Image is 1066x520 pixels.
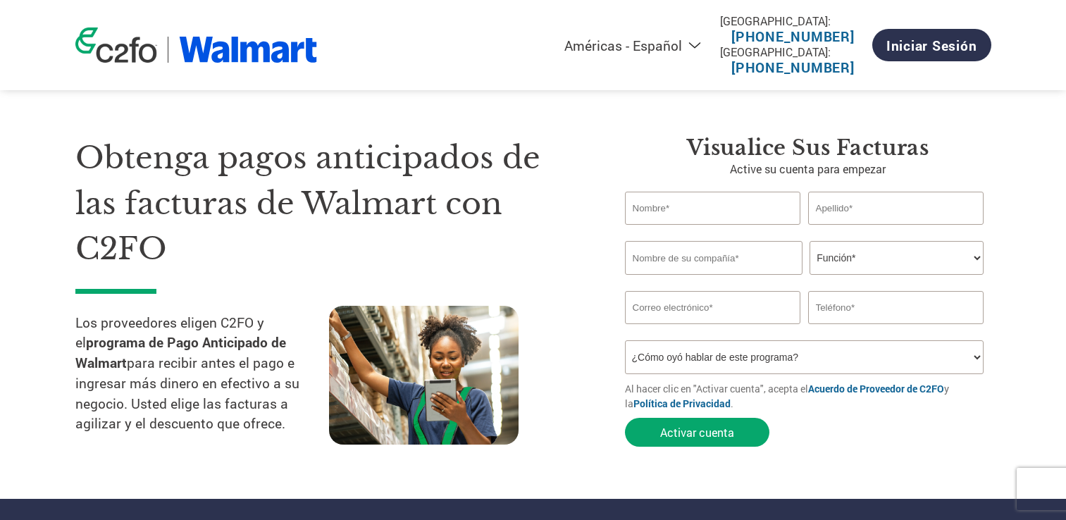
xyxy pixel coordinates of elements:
h3: Visualice sus facturas [625,135,991,161]
p: Active su cuenta para empezar [625,161,991,178]
div: Inavlid Email Address [625,326,801,335]
div: Invalid last name or last name is too long [808,226,984,235]
img: c2fo logo [75,27,157,63]
div: [GEOGRAPHIC_DATA]: [720,13,866,28]
div: Invalid first name or first name is too long [625,226,801,235]
img: Walmart [179,37,318,63]
input: Apellido* [808,192,984,225]
p: Los proveedores eligen C2FO y el para recibir antes el pago e ingresar más dinero en efectivo a s... [75,313,329,435]
div: Invalid company name or company name is too long [625,276,984,285]
a: [PHONE_NUMBER] [731,58,855,76]
a: Política de Privacidad [633,397,731,410]
input: Invalid Email format [625,291,801,324]
div: [GEOGRAPHIC_DATA]: [720,44,866,59]
a: Acuerdo de Proveedor de C2FO [808,382,944,395]
input: Nombre de su compañía* [625,241,802,275]
p: Al hacer clic en "Activar cuenta", acepta el y la . [625,381,991,411]
h1: Obtenga pagos anticipados de las facturas de Walmart con C2FO [75,135,583,272]
input: Nombre* [625,192,801,225]
strong: programa de Pago Anticipado de Walmart [75,333,286,371]
div: Inavlid Phone Number [808,326,984,335]
a: Iniciar sesión [872,29,991,61]
input: Teléfono* [808,291,984,324]
a: [PHONE_NUMBER] [731,27,855,45]
img: supply chain worker [329,306,519,445]
button: Activar cuenta [625,418,769,447]
select: Title/Role [810,241,984,275]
